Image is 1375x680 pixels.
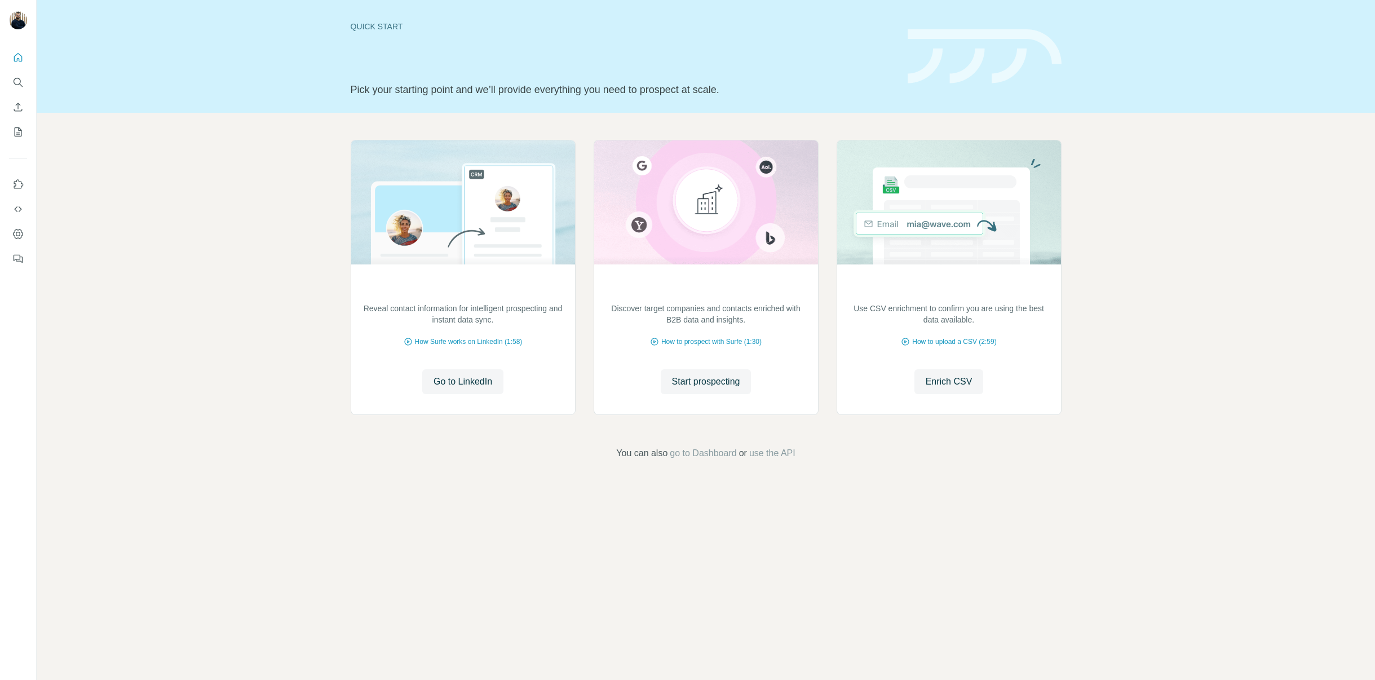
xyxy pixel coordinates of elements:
[912,337,996,347] span: How to upload a CSV (2:59)
[9,11,27,29] img: Avatar
[9,97,27,117] button: Enrich CSV
[848,303,1050,325] p: Use CSV enrichment to confirm you are using the best data available.
[642,280,770,296] h2: Identify target accounts
[405,280,520,296] h2: Prospect on LinkedIn
[362,303,564,325] p: Reveal contact information for intelligent prospecting and instant data sync.
[351,52,894,75] h1: Let’s prospect together
[914,369,984,394] button: Enrich CSV
[9,47,27,68] button: Quick start
[926,375,972,388] span: Enrich CSV
[9,72,27,92] button: Search
[9,224,27,244] button: Dashboard
[661,337,762,347] span: How to prospect with Surfe (1:30)
[837,140,1062,264] img: Enrich your contact lists
[415,337,523,347] span: How Surfe works on LinkedIn (1:58)
[434,375,492,388] span: Go to LinkedIn
[594,140,819,264] img: Identify target accounts
[605,303,807,325] p: Discover target companies and contacts enriched with B2B data and insights.
[908,29,1062,84] img: banner
[422,369,503,394] button: Go to LinkedIn
[739,447,747,460] span: or
[672,375,740,388] span: Start prospecting
[351,140,576,264] img: Prospect on LinkedIn
[749,447,795,460] button: use the API
[9,174,27,195] button: Use Surfe on LinkedIn
[616,447,667,460] span: You can also
[9,249,27,269] button: Feedback
[351,21,894,32] div: Quick start
[661,369,751,394] button: Start prospecting
[9,199,27,219] button: Use Surfe API
[883,280,1014,296] h2: Enrich your contact lists
[670,447,736,460] button: go to Dashboard
[351,82,894,98] p: Pick your starting point and we’ll provide everything you need to prospect at scale.
[9,122,27,142] button: My lists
